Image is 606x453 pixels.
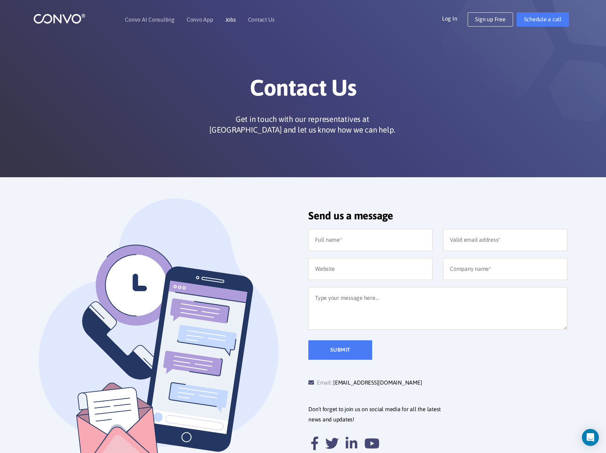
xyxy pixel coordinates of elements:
[308,404,573,425] p: Don’t forget to join us on social media for all the latest news and updates!
[225,17,236,22] a: Jobs
[582,429,599,446] div: Open Intercom Messenger
[308,209,567,227] h2: Send us a message
[106,74,500,107] h1: Contact Us
[308,258,433,280] input: Website
[517,12,569,27] a: Schedule a call
[468,12,513,27] a: Sign up Free
[333,377,422,388] a: [EMAIL_ADDRESS][DOMAIN_NAME]
[443,229,567,251] input: Valid email address*
[206,114,398,135] p: Get in touch with our representatives at [GEOGRAPHIC_DATA] and let us know how we can help.
[125,17,174,22] a: Convo AI Consulting
[308,340,372,360] input: Submit
[308,229,433,251] input: Full name*
[187,17,213,22] a: Convo App
[248,17,275,22] a: Contact Us
[442,12,468,24] a: Log In
[443,258,567,280] input: Company name*
[33,13,86,24] img: logo_1.png
[308,379,332,386] span: Email:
